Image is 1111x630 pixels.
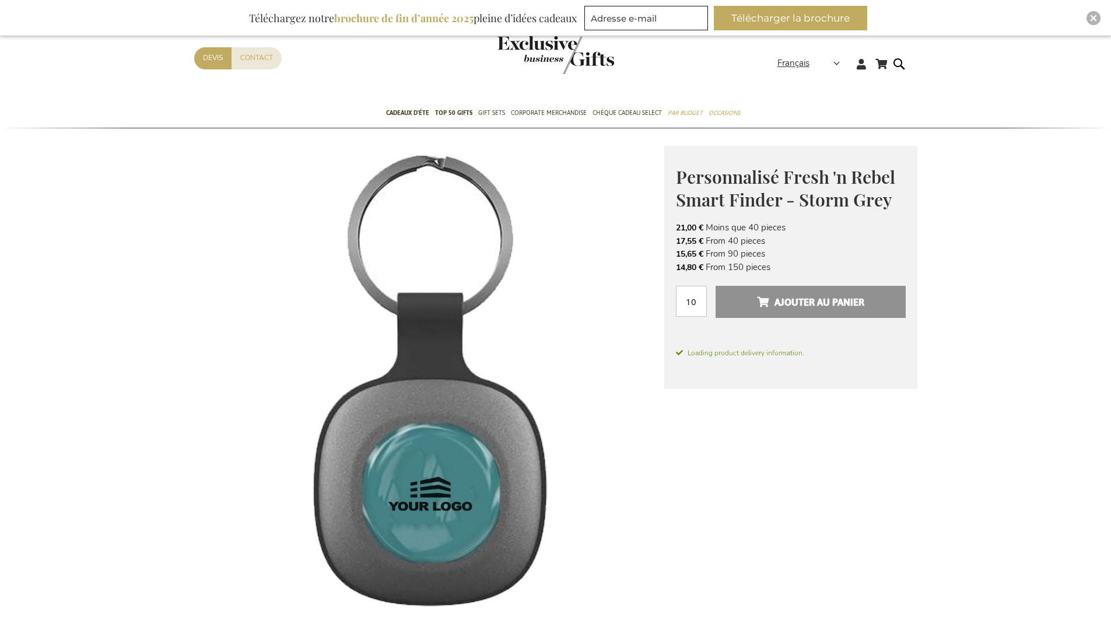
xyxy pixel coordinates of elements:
[194,146,664,616] img: Personalised Fresh 'n Rebel Smart Finder - Storm Grey
[676,249,703,260] span: 15,65 €
[709,99,740,128] a: Occasions
[244,6,582,30] div: Téléchargez notre pleine d’idées cadeaux
[497,36,556,74] a: store logo
[676,247,906,260] li: From 90 pieces
[714,6,867,30] button: Télécharger la brochure
[593,99,662,128] a: Chèque Cadeau Select
[676,236,703,247] span: 17,55 €
[511,107,587,119] span: Corporate Merchandise
[194,47,232,69] a: Devis
[511,99,587,128] a: Corporate Merchandise
[709,107,740,119] span: Occasions
[478,107,505,119] span: Gift Sets
[478,99,505,128] a: Gift Sets
[232,47,282,69] a: Contact
[593,107,662,119] span: Chèque Cadeau Select
[676,261,906,274] li: From 150 pieces
[1090,15,1097,22] img: Close
[435,99,472,128] a: TOP 50 Gifts
[584,6,712,34] form: marketing offers and promotions
[676,165,895,211] span: Personnalisé Fresh 'n Rebel Smart Finder - Storm Grey
[386,107,429,119] span: Cadeaux D'Éte
[676,262,703,273] span: 14,80 €
[386,99,429,128] a: Cadeaux D'Éte
[584,6,708,30] input: Adresse e-mail
[777,57,809,70] span: Français
[668,99,703,128] a: Par budget
[676,221,906,234] li: Moins que 40 pieces
[676,286,707,317] input: Qté
[668,107,703,119] span: Par budget
[497,36,614,74] img: Exclusive Business gifts logo
[334,11,474,25] b: brochure de fin d’année 2025
[676,235,906,247] li: From 40 pieces
[676,222,703,233] span: 21,00 €
[1087,11,1101,25] div: Close
[676,348,906,358] span: Loading product delivery information.
[435,107,472,119] span: TOP 50 Gifts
